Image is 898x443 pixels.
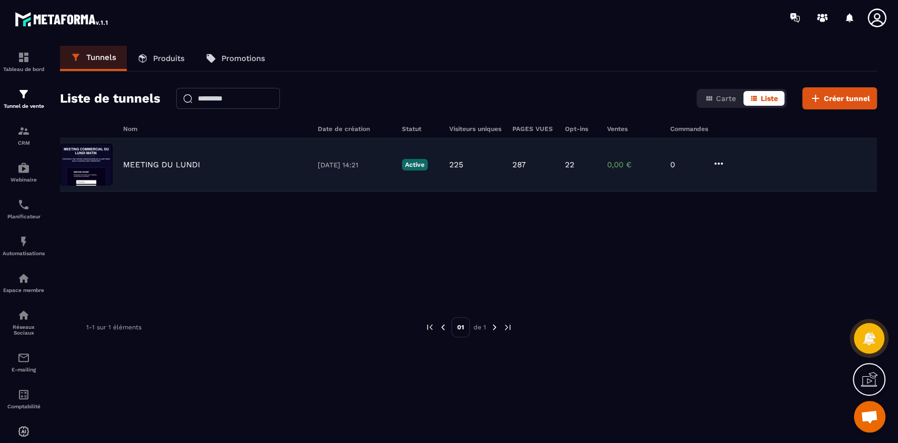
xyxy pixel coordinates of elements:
[3,117,45,154] a: formationformationCRM
[3,404,45,409] p: Comptabilité
[402,125,439,133] h6: Statut
[17,309,30,321] img: social-network
[3,103,45,109] p: Tunnel de vente
[3,80,45,117] a: formationformationTunnel de vente
[17,272,30,285] img: automations
[86,324,142,331] p: 1-1 sur 1 éléments
[565,125,597,133] h6: Opt-ins
[449,125,502,133] h6: Visiteurs uniques
[449,160,463,169] p: 225
[670,160,702,169] p: 0
[402,159,428,170] p: Active
[17,388,30,401] img: accountant
[699,91,742,106] button: Carte
[761,94,778,103] span: Liste
[3,324,45,336] p: Réseaux Sociaux
[3,177,45,183] p: Webinaire
[3,287,45,293] p: Espace membre
[3,154,45,190] a: automationsautomationsWebinaire
[473,323,486,331] p: de 1
[123,125,307,133] h6: Nom
[17,162,30,174] img: automations
[17,235,30,248] img: automations
[3,227,45,264] a: automationsautomationsAutomatisations
[3,66,45,72] p: Tableau de bord
[3,344,45,380] a: emailemailE-mailing
[425,323,435,332] img: prev
[743,91,784,106] button: Liste
[127,46,195,71] a: Produits
[60,46,127,71] a: Tunnels
[318,161,391,169] p: [DATE] 14:21
[17,425,30,438] img: automations
[503,323,512,332] img: next
[716,94,736,103] span: Carte
[17,198,30,211] img: scheduler
[3,140,45,146] p: CRM
[451,317,470,337] p: 01
[438,323,448,332] img: prev
[3,214,45,219] p: Planificateur
[3,380,45,417] a: accountantaccountantComptabilité
[153,54,185,63] p: Produits
[3,43,45,80] a: formationformationTableau de bord
[86,53,116,62] p: Tunnels
[318,125,391,133] h6: Date de création
[512,160,526,169] p: 287
[607,125,660,133] h6: Ventes
[802,87,877,109] button: Créer tunnel
[17,88,30,100] img: formation
[123,160,200,169] p: MEETING DU LUNDI
[3,301,45,344] a: social-networksocial-networkRéseaux Sociaux
[607,160,660,169] p: 0,00 €
[3,264,45,301] a: automationsautomationsEspace membre
[221,54,265,63] p: Promotions
[490,323,499,332] img: next
[195,46,276,71] a: Promotions
[60,88,160,109] h2: Liste de tunnels
[17,351,30,364] img: email
[17,51,30,64] img: formation
[824,93,870,104] span: Créer tunnel
[15,9,109,28] img: logo
[512,125,554,133] h6: PAGES VUES
[3,190,45,227] a: schedulerschedulerPlanificateur
[670,125,708,133] h6: Commandes
[565,160,574,169] p: 22
[3,367,45,372] p: E-mailing
[854,401,885,432] a: Ouvrir le chat
[3,250,45,256] p: Automatisations
[60,144,113,186] img: image
[17,125,30,137] img: formation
